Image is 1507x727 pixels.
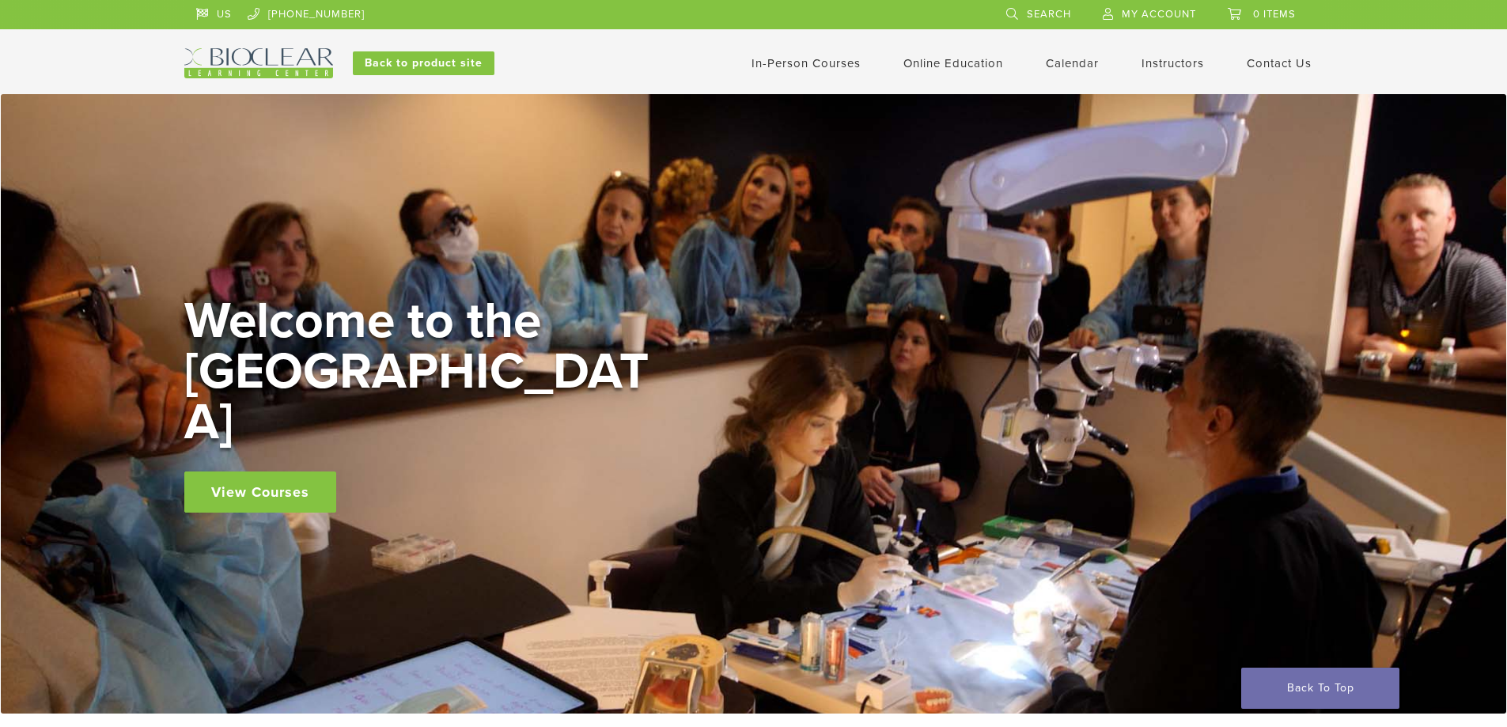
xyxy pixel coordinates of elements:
[752,56,861,70] a: In-Person Courses
[1027,8,1071,21] span: Search
[1241,668,1399,709] a: Back To Top
[1046,56,1099,70] a: Calendar
[1253,8,1296,21] span: 0 items
[184,296,659,448] h2: Welcome to the [GEOGRAPHIC_DATA]
[184,48,333,78] img: Bioclear
[353,51,494,75] a: Back to product site
[903,56,1003,70] a: Online Education
[1247,56,1312,70] a: Contact Us
[1122,8,1196,21] span: My Account
[1142,56,1204,70] a: Instructors
[184,471,336,513] a: View Courses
